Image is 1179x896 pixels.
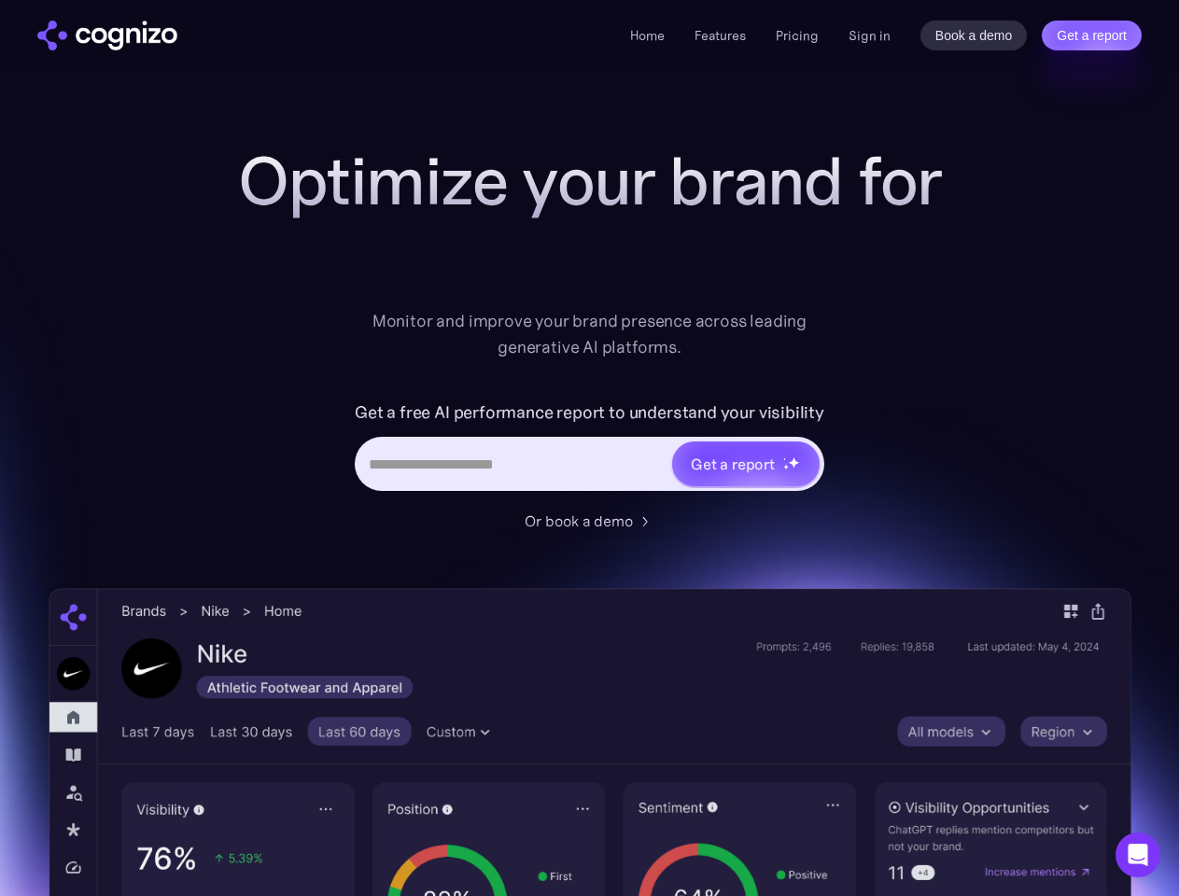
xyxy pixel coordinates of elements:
img: star [788,456,800,469]
label: Get a free AI performance report to understand your visibility [355,398,824,427]
img: star [783,464,790,470]
div: Or book a demo [525,510,633,532]
a: Features [695,27,746,44]
a: home [37,21,177,50]
img: star [783,457,786,460]
form: Hero URL Input Form [355,398,824,500]
a: Pricing [776,27,819,44]
div: Get a report [691,453,775,475]
a: Home [630,27,665,44]
img: cognizo logo [37,21,177,50]
a: Get a report [1042,21,1142,50]
a: Sign in [849,24,891,47]
div: Open Intercom Messenger [1116,833,1160,877]
a: Book a demo [920,21,1028,50]
a: Or book a demo [525,510,655,532]
h1: Optimize your brand for [217,144,963,218]
div: Monitor and improve your brand presence across leading generative AI platforms. [360,308,820,360]
a: Get a reportstarstarstar [670,440,821,488]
